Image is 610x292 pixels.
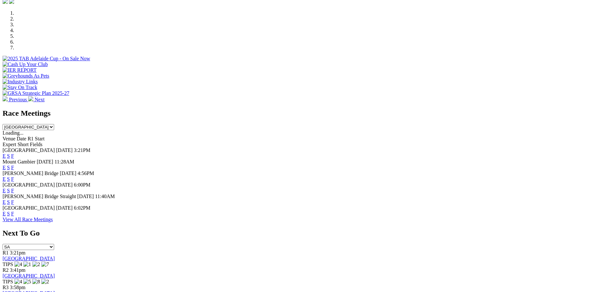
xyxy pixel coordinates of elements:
span: [GEOGRAPHIC_DATA] [3,205,55,211]
a: View All Race Meetings [3,217,53,222]
img: Greyhounds As Pets [3,73,49,79]
a: E [3,165,6,170]
img: 5 [23,279,31,285]
span: TIPS [3,279,13,284]
span: 6:00PM [74,182,91,188]
span: Expert [3,142,16,147]
span: 11:40AM [95,194,115,199]
span: R3 [3,285,9,290]
img: 4 [14,262,22,267]
a: E [3,176,6,182]
img: 2025 TAB Adelaide Cup - On Sale Now [3,56,90,62]
a: S [7,176,10,182]
a: E [3,199,6,205]
span: 3:58pm [10,285,26,290]
span: 3:41pm [10,267,26,273]
span: [GEOGRAPHIC_DATA] [3,147,55,153]
img: 1 [23,262,31,267]
img: 4 [14,279,22,285]
a: E [3,188,6,193]
a: F [11,211,14,216]
a: [GEOGRAPHIC_DATA] [3,273,55,279]
h2: Race Meetings [3,109,607,118]
a: F [11,165,14,170]
a: F [11,176,14,182]
span: 3:21pm [10,250,26,255]
span: [PERSON_NAME] Bridge Straight [3,194,76,199]
a: S [7,153,10,159]
span: [DATE] [56,147,73,153]
span: Mount Gambier [3,159,36,164]
h2: Next To Go [3,229,607,238]
a: S [7,165,10,170]
a: F [11,199,14,205]
a: S [7,188,10,193]
a: F [11,188,14,193]
span: 11:28AM [54,159,74,164]
img: GRSA Strategic Plan 2025-27 [3,90,69,96]
span: 4:56PM [77,171,94,176]
a: E [3,153,6,159]
span: Next [35,97,45,102]
a: F [11,153,14,159]
span: R2 [3,267,9,273]
span: Fields [30,142,42,147]
span: [DATE] [56,205,73,211]
span: [DATE] [37,159,53,164]
img: Cash Up Your Club [3,62,48,67]
img: IER REPORT [3,67,37,73]
span: Previous [9,97,27,102]
a: Previous [3,97,28,102]
img: 8 [32,279,40,285]
span: [DATE] [56,182,73,188]
img: 2 [32,262,40,267]
img: 7 [41,262,49,267]
img: Industry Links [3,79,38,85]
img: 2 [41,279,49,285]
a: [GEOGRAPHIC_DATA] [3,256,55,261]
span: 6:02PM [74,205,91,211]
img: chevron-left-pager-white.svg [3,96,8,101]
img: chevron-right-pager-white.svg [28,96,33,101]
span: [DATE] [60,171,77,176]
span: Venue [3,136,15,141]
span: Date [17,136,26,141]
span: [PERSON_NAME] Bridge [3,171,59,176]
a: E [3,211,6,216]
span: R1 [3,250,9,255]
span: Short [18,142,29,147]
span: [GEOGRAPHIC_DATA] [3,182,55,188]
a: Next [28,97,45,102]
span: Loading... [3,130,23,136]
a: S [7,211,10,216]
span: R1 Start [28,136,45,141]
span: 3:21PM [74,147,91,153]
span: [DATE] [77,194,94,199]
img: Stay On Track [3,85,37,90]
span: TIPS [3,262,13,267]
a: S [7,199,10,205]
